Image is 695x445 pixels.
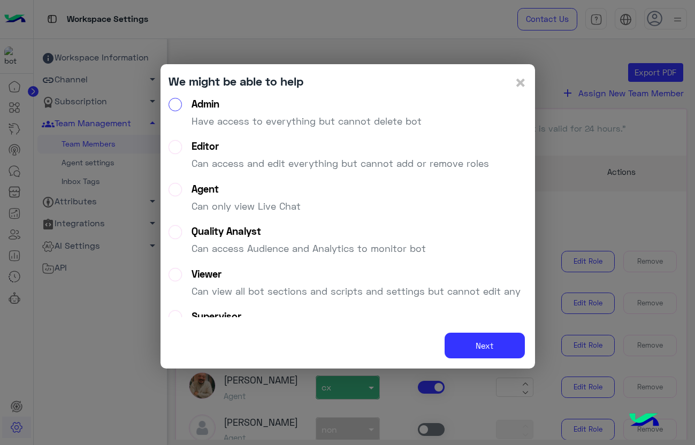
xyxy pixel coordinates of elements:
[514,72,527,93] button: Close
[169,72,303,90] div: We might be able to help
[192,156,489,171] p: Can access and edit everything but cannot add or remove roles
[192,268,521,280] div: Viewer
[514,70,527,94] span: ×
[192,225,426,237] div: Quality Analyst
[192,114,422,128] p: Have access to everything but cannot delete bot
[192,284,521,298] p: Can view all bot sections and scripts and settings but cannot edit any
[192,98,422,110] div: Admin
[192,140,489,152] div: Editor
[445,333,525,359] button: Next
[192,183,301,195] div: Agent
[192,241,426,256] p: Can access Audience and Analytics to monitor bot
[192,199,301,213] p: Can only view Live Chat
[625,402,663,440] img: hulul-logo.png
[192,310,423,323] div: Supervisor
